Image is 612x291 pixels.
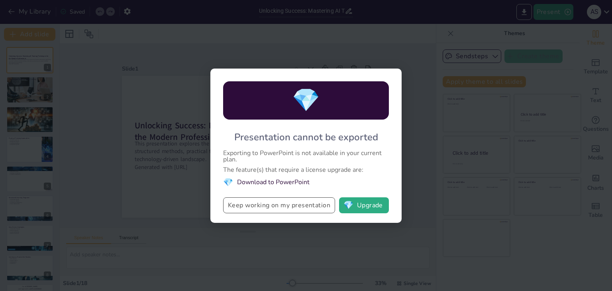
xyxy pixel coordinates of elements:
button: Keep working on my presentation [223,197,335,213]
div: Presentation cannot be exported [234,131,378,144]
div: Exporting to PowerPoint is not available in your current plan. [223,150,389,163]
button: diamondUpgrade [339,197,389,213]
div: The feature(s) that require a license upgrade are: [223,167,389,173]
span: diamond [292,85,320,116]
span: diamond [343,201,353,209]
li: Download to PowerPoint [223,177,389,188]
span: diamond [223,177,233,188]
